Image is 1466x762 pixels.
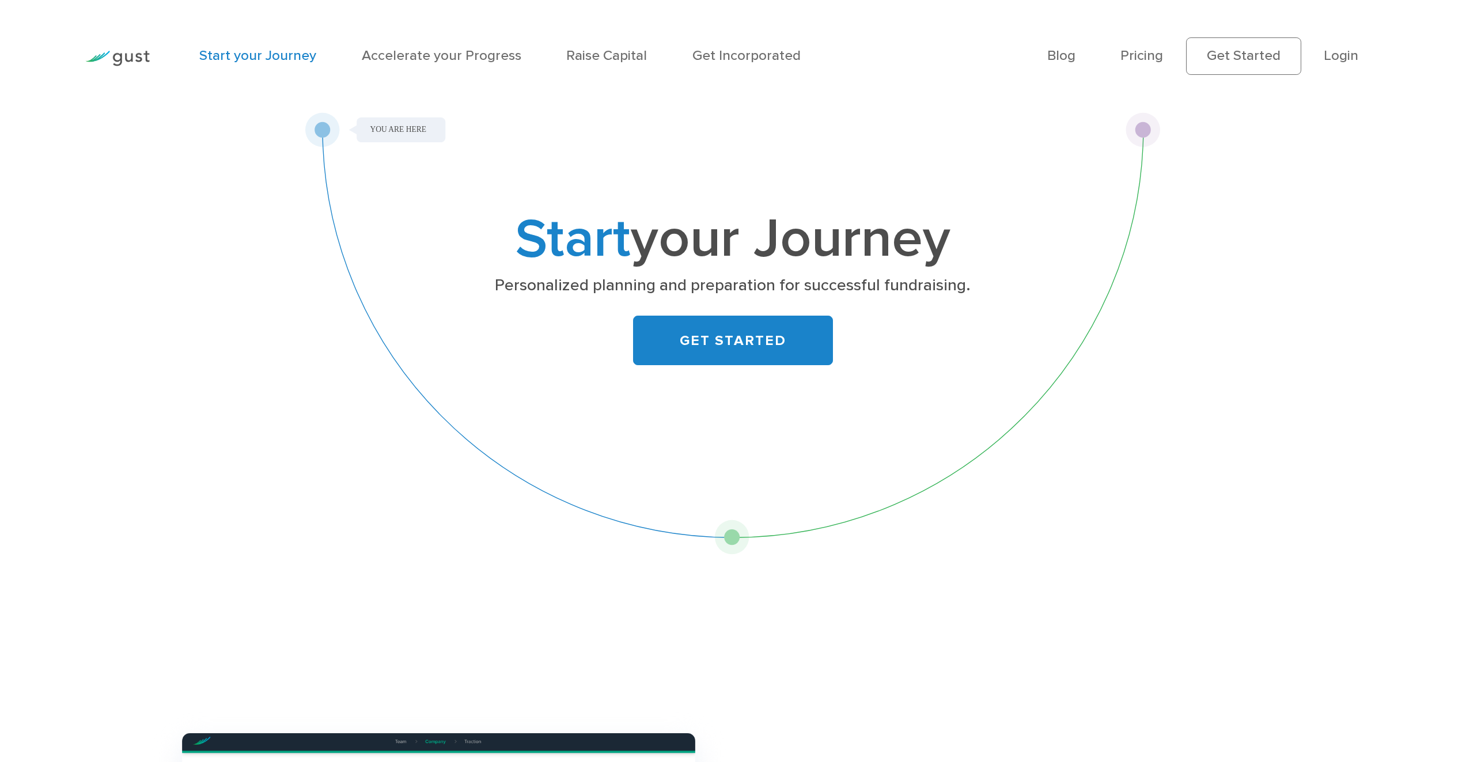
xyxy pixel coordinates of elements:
[566,47,647,64] a: Raise Capital
[692,47,801,64] a: Get Incorporated
[1324,47,1358,64] a: Login
[362,47,521,64] a: Accelerate your Progress
[1047,47,1075,64] a: Blog
[431,275,1035,297] p: Personalized planning and preparation for successful fundraising.
[425,214,1041,264] h1: your Journey
[1120,47,1163,64] a: Pricing
[1186,37,1301,74] a: Get Started
[199,47,316,64] a: Start your Journey
[85,51,150,66] img: Gust Logo
[633,316,833,366] a: GET STARTED
[515,206,631,271] span: Start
